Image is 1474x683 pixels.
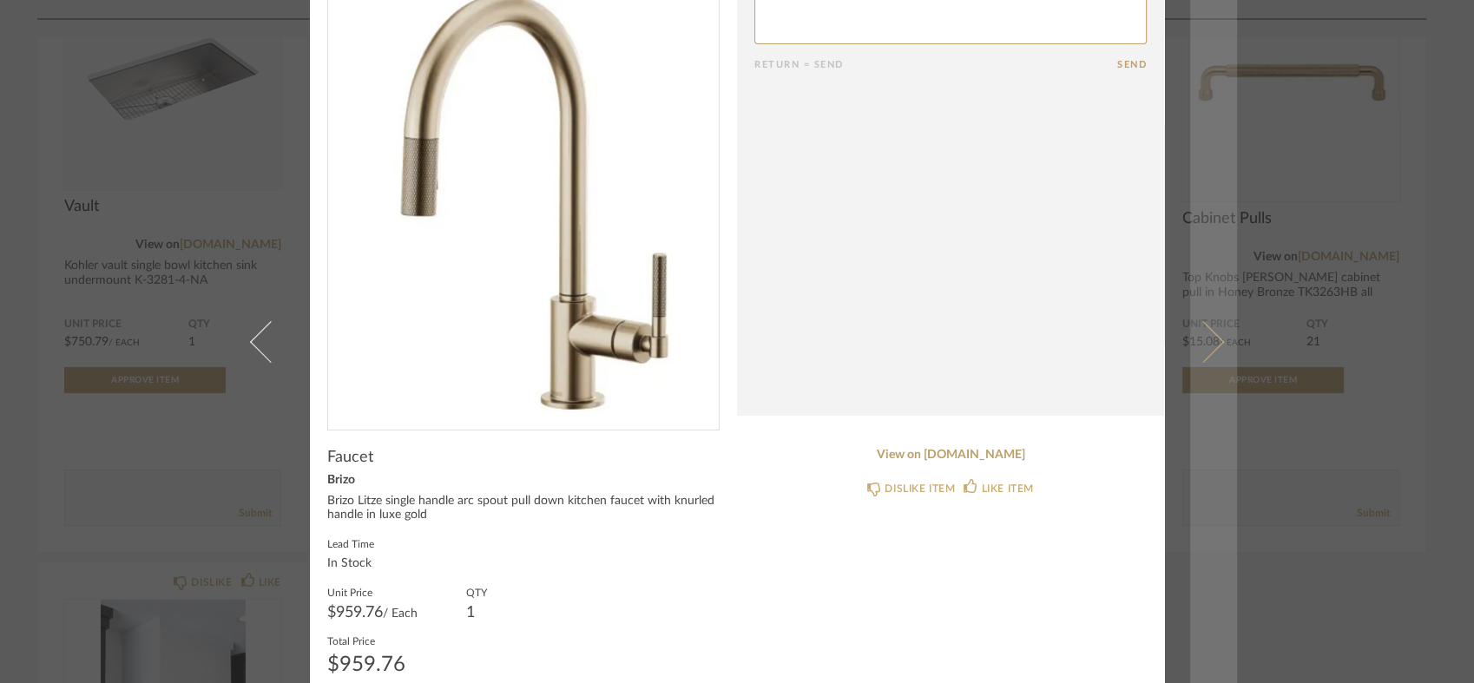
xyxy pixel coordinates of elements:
a: View on [DOMAIN_NAME] [754,448,1147,463]
label: Lead Time [327,536,374,550]
span: $959.76 [327,605,383,621]
span: Faucet [327,448,373,467]
div: LIKE ITEM [981,480,1033,497]
button: Send [1117,59,1147,70]
div: DISLIKE ITEM [885,480,955,497]
div: $959.76 [327,654,405,675]
div: 1 [466,606,487,620]
div: In Stock [327,557,374,571]
label: Unit Price [327,585,418,599]
label: Total Price [327,634,405,647]
div: Return = Send [754,59,1117,70]
label: QTY [466,585,487,599]
span: / Each [383,607,418,620]
div: Brizo Litze single handle arc spout pull down kitchen faucet with knurled handle in luxe gold [327,495,720,522]
div: Brizo [327,474,720,488]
